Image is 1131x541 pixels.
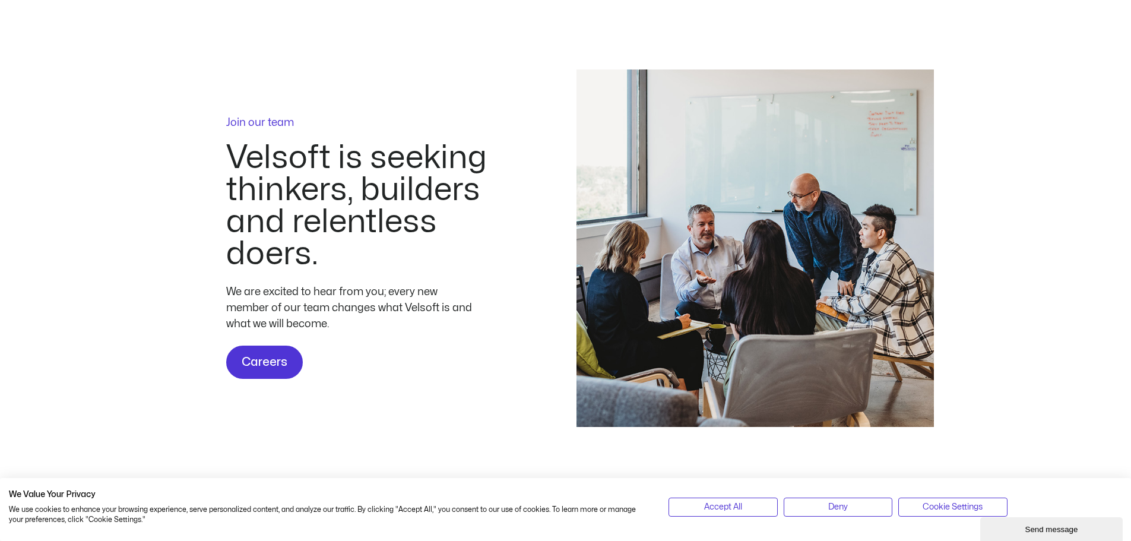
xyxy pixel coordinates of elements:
span: Careers [242,353,287,372]
span: Deny [828,501,848,514]
div: We are excited to hear from you; every new member of our team changes what Velsoft is and what we... [226,284,476,332]
img: About Velsoft [576,69,934,427]
span: Cookie Settings [923,501,983,514]
p: We use cookies to enhance your browsing experience, serve personalized content, and analyze our t... [9,505,651,525]
p: Join our team [226,118,527,128]
a: Careers [226,346,303,379]
button: Deny all cookies [784,498,892,517]
h2: We Value Your Privacy [9,489,651,500]
iframe: chat widget [980,515,1125,541]
span: Accept All [704,501,742,514]
button: Accept all cookies [669,498,777,517]
h2: Velsoft is seeking thinkers, builders and relentless doers. [226,142,527,270]
button: Adjust cookie preferences [898,498,1007,517]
